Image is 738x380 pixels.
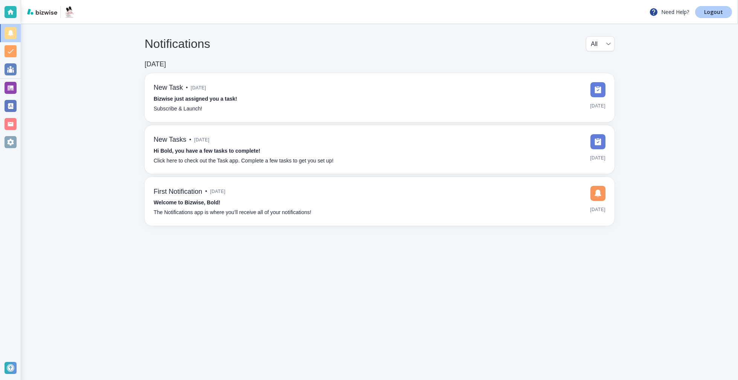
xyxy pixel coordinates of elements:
div: All [591,37,610,51]
a: First Notification•[DATE]Welcome to Bizwise, Bold!The Notifications app is where you’ll receive a... [145,177,614,226]
p: • [205,187,207,196]
a: New Tasks•[DATE]Hi Bold, you have a few tasks to complete!Click here to check out the Task app. C... [145,125,614,174]
span: [DATE] [194,134,210,146]
p: • [186,84,188,92]
strong: Hi Bold, you have a few tasks to complete! [154,148,260,154]
p: Click here to check out the Task app. Complete a few tasks to get you set up! [154,157,334,165]
img: DashboardSidebarTasks.svg [590,82,605,97]
h6: New Task [154,84,183,92]
img: DashboardSidebarNotification.svg [590,186,605,201]
p: The Notifications app is where you’ll receive all of your notifications! [154,208,311,217]
strong: Welcome to Bizwise, Bold! [154,199,220,205]
a: Logout [695,6,732,18]
strong: Bizwise just assigned you a task! [154,96,237,102]
span: [DATE] [590,100,605,112]
a: New Task•[DATE]Bizwise just assigned you a task!Subscribe & Launch![DATE] [145,73,614,122]
span: [DATE] [191,82,206,93]
p: Subscribe & Launch! [154,105,202,113]
p: Logout [704,9,723,15]
img: DashboardSidebarTasks.svg [590,134,605,149]
h6: [DATE] [145,60,166,69]
h4: Notifications [145,37,210,51]
p: Need Help? [649,8,689,17]
h6: First Notification [154,188,202,196]
img: bizwise [27,9,57,15]
span: [DATE] [590,204,605,215]
h6: New Tasks [154,136,186,144]
span: [DATE] [590,152,605,164]
img: Bold V2 [64,6,75,18]
p: • [189,136,191,144]
span: [DATE] [210,186,226,197]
